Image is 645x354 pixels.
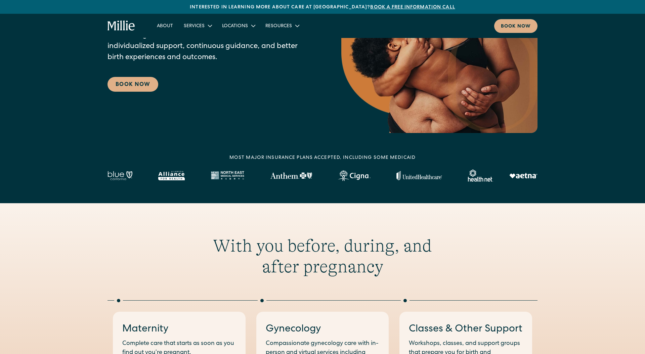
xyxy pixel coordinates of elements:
img: Aetna logo [509,173,537,178]
div: Resources [260,20,304,31]
img: United Healthcare logo [396,171,442,180]
img: Alameda Alliance logo [158,171,185,180]
a: Book now [494,19,537,33]
div: Locations [222,23,248,30]
div: Resources [265,23,292,30]
h2: With you before, during, and after pregnancy [193,235,451,277]
h3: Maternity [122,322,236,337]
img: Cigna logo [338,170,371,181]
div: Locations [217,20,260,31]
img: Anthem Logo [270,172,312,179]
img: North East Medical Services logo [211,171,244,180]
div: Book now [501,23,531,30]
h3: Gynecology [266,322,380,337]
a: Book Now [107,77,158,92]
div: Services [184,23,205,30]
img: Healthnet logo [468,170,493,182]
div: Services [178,20,217,31]
p: Introducing a new kind of women’s health clinic. Get individualized support, continuous guidance,... [107,30,314,63]
a: home [107,20,135,31]
a: Book a free information call [370,5,455,10]
div: MOST MAJOR INSURANCE PLANS ACCEPTED, INCLUDING some MEDICAID [229,154,416,162]
a: About [152,20,178,31]
img: Blue California logo [107,171,132,180]
h3: Classes & Other Support [409,322,523,337]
